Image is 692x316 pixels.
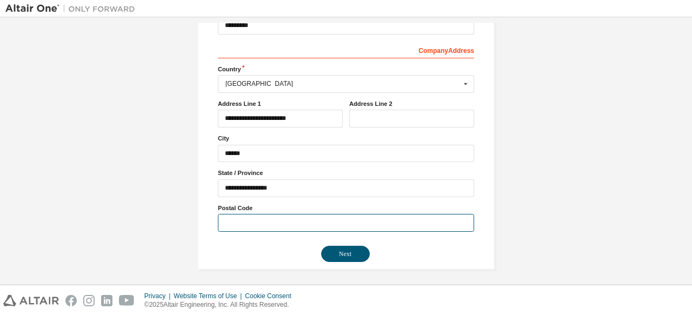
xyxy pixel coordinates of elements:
[245,292,297,300] div: Cookie Consent
[218,134,474,143] label: City
[218,65,474,73] label: Country
[101,295,112,306] img: linkedin.svg
[3,295,59,306] img: altair_logo.svg
[83,295,95,306] img: instagram.svg
[349,99,474,108] label: Address Line 2
[65,295,77,306] img: facebook.svg
[218,169,474,177] label: State / Province
[225,80,461,87] div: [GEOGRAPHIC_DATA]
[144,300,298,310] p: © 2025 Altair Engineering, Inc. All Rights Reserved.
[218,99,343,108] label: Address Line 1
[218,41,474,58] div: Company Address
[174,292,245,300] div: Website Terms of Use
[5,3,141,14] img: Altair One
[218,204,474,212] label: Postal Code
[321,246,370,262] button: Next
[144,292,174,300] div: Privacy
[119,295,135,306] img: youtube.svg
